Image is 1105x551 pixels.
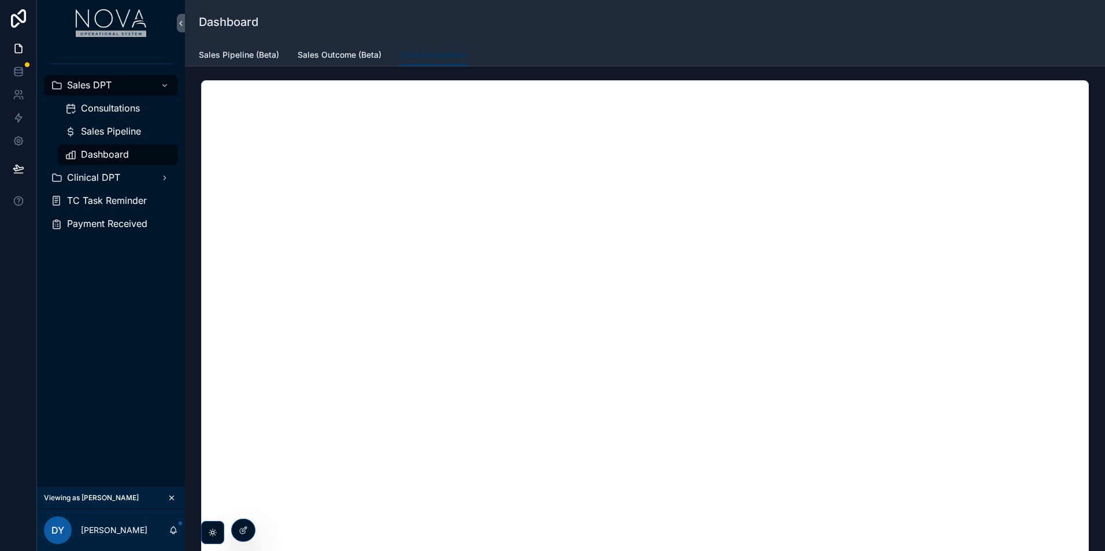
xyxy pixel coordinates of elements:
span: Sales Pipeline [81,125,141,137]
a: TC Task Reminder [44,191,178,211]
span: Sales Outcome (Beta) [298,49,381,61]
a: Case Acceptance [400,44,468,66]
img: App logo [76,9,147,37]
a: Sales DPT [44,75,178,96]
span: DY [51,523,64,537]
a: Sales Pipeline (Beta) [199,44,279,68]
span: Clinical DPT [67,172,120,184]
a: Clinical DPT [44,167,178,188]
a: Sales Outcome (Beta) [298,44,381,68]
p: [PERSON_NAME] [81,524,147,536]
span: Sales Pipeline (Beta) [199,49,279,61]
a: Sales Pipeline [58,121,178,142]
span: Case Acceptance [400,49,468,61]
span: Consultations [81,102,140,114]
span: Dashboard [81,148,129,161]
span: Payment Received [67,218,147,230]
span: Viewing as [PERSON_NAME] [44,493,139,502]
a: Consultations [58,98,178,119]
a: Dashboard [58,144,178,165]
div: scrollable content [37,46,185,250]
span: TC Task Reminder [67,195,147,207]
h1: Dashboard [199,14,258,30]
a: Payment Received [44,214,178,234]
span: Sales DPT [67,79,112,91]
